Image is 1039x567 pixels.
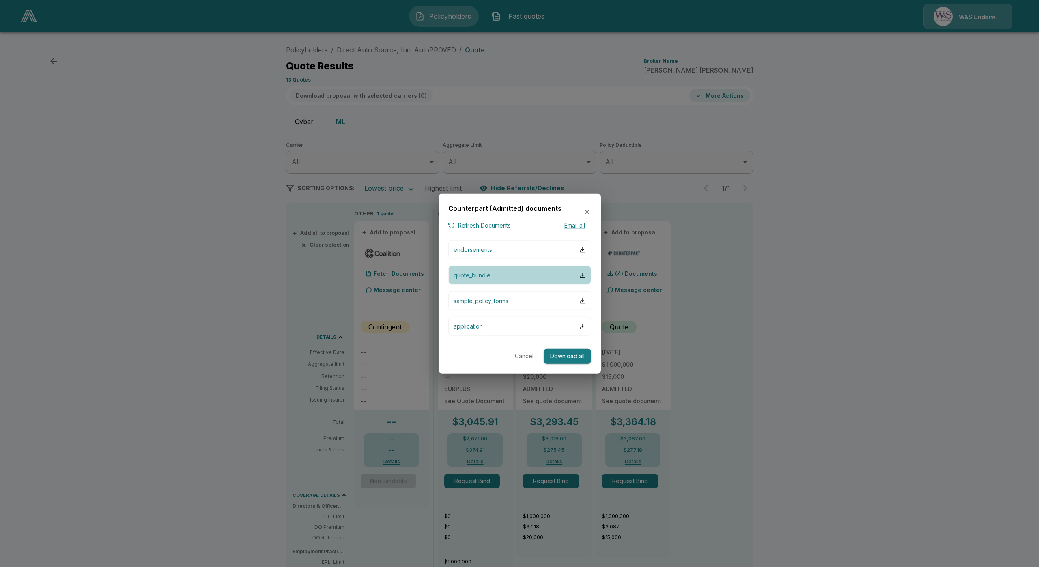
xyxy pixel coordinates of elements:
[454,271,490,279] p: quote_bundle
[448,240,591,259] button: endorsements
[511,349,537,364] button: Cancel
[454,322,483,331] p: application
[559,220,591,230] button: Email all
[454,296,508,305] p: sample_policy_forms
[448,204,561,214] h6: Counterpart (Admitted) documents
[448,291,591,310] button: sample_policy_forms
[448,266,591,285] button: quote_bundle
[544,349,591,364] button: Download all
[454,245,492,254] p: endorsements
[448,317,591,336] button: application
[448,220,511,230] button: Refresh Documents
